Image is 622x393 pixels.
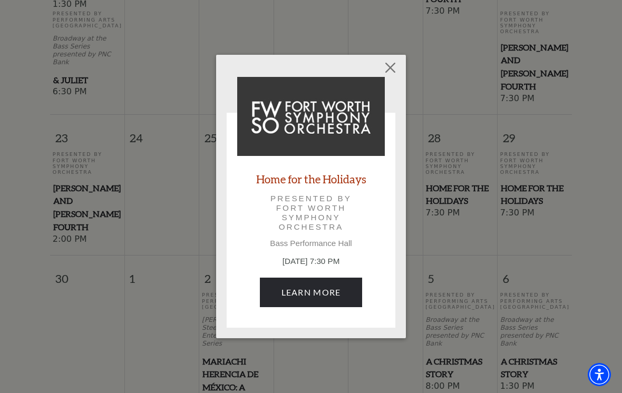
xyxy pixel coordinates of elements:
div: Accessibility Menu [588,363,611,386]
a: Home for the Holidays [256,172,366,186]
p: Bass Performance Hall [237,239,385,248]
p: Presented by Fort Worth Symphony Orchestra [252,194,370,232]
button: Close [381,57,401,77]
img: Home for the Holidays [237,77,385,156]
p: [DATE] 7:30 PM [237,256,385,268]
a: November 28, 7:30 PM Learn More [260,278,363,307]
